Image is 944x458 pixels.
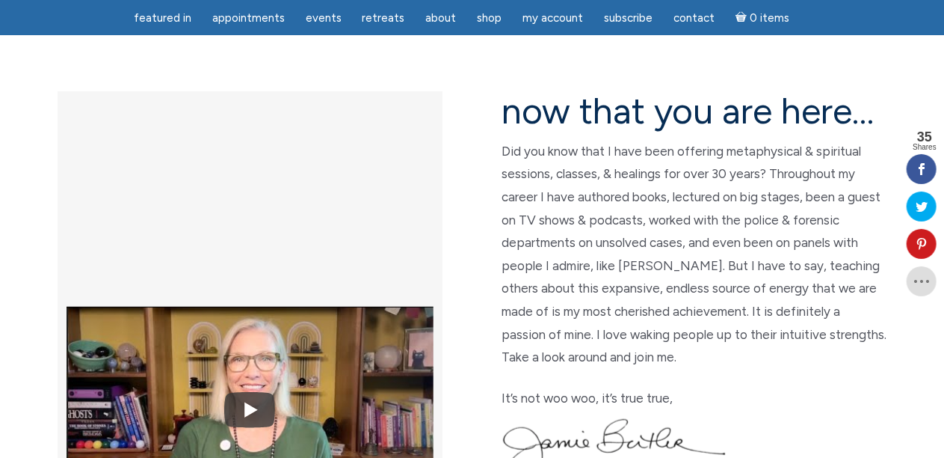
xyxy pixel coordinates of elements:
[502,140,887,369] p: Did you know that I have been offering metaphysical & spiritual sessions, classes, & healings for...
[134,11,191,25] span: featured in
[727,2,799,33] a: Cart0 items
[297,4,351,33] a: Events
[665,4,724,33] a: Contact
[736,11,750,25] i: Cart
[469,4,511,33] a: Shop
[203,4,294,33] a: Appointments
[674,11,715,25] span: Contact
[750,13,789,24] span: 0 items
[502,387,887,410] p: It’s not woo woo, it’s true true,
[363,11,405,25] span: Retreats
[354,4,414,33] a: Retreats
[523,11,584,25] span: My Account
[502,91,887,131] h2: now that you are here…
[596,4,662,33] a: Subscribe
[913,130,937,144] span: 35
[605,11,653,25] span: Subscribe
[306,11,342,25] span: Events
[417,4,466,33] a: About
[426,11,457,25] span: About
[514,4,593,33] a: My Account
[125,4,200,33] a: featured in
[212,11,285,25] span: Appointments
[478,11,502,25] span: Shop
[913,144,937,151] span: Shares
